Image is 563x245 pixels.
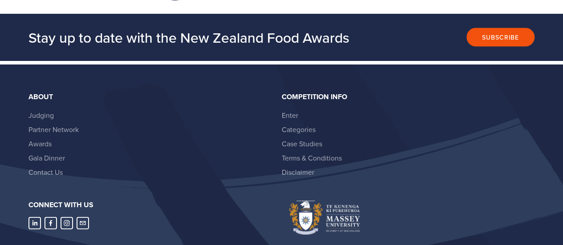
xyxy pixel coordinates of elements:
a: Disclaimer [282,167,314,177]
button: Subscribe [466,28,535,47]
a: Categories [282,125,316,134]
a: Partner Network [28,125,79,134]
a: Abbie Harris [45,217,57,229]
a: Judging [28,110,54,120]
a: LinkedIn [28,217,41,229]
div: Competition Info [282,93,527,101]
h3: Connect with us [28,201,274,209]
a: Terms & Conditions [282,153,342,163]
a: Gala Dinner [28,153,65,163]
a: Case Studies [282,139,322,149]
a: Enter [282,110,298,120]
div: About [28,93,274,101]
a: Contact Us [28,167,63,177]
a: Instagram [61,217,73,229]
a: Awards [28,139,52,149]
a: nzfoodawards@massey.ac.nz [77,217,89,229]
h2: Stay up to date with the New Zealand Food Awards [28,28,361,46]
